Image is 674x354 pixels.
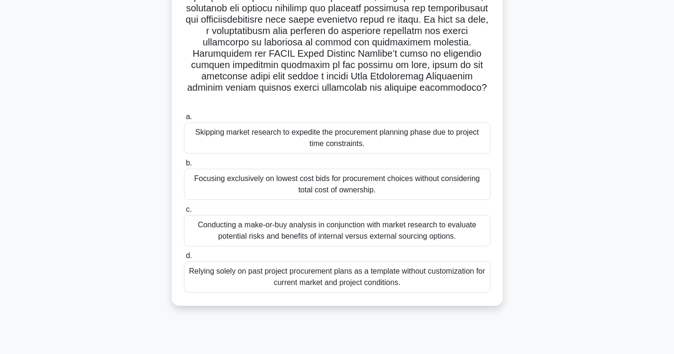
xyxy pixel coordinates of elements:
span: d. [186,251,192,259]
div: Conducting a make-or-buy analysis in conjunction with market research to evaluate potential risks... [184,215,490,246]
span: b. [186,159,192,167]
div: Skipping market research to expedite the procurement planning phase due to project time constraints. [184,122,490,154]
div: Focusing exclusively on lowest cost bids for procurement choices without considering total cost o... [184,169,490,200]
span: a. [186,112,192,121]
div: Relying solely on past project procurement plans as a template without customization for current ... [184,261,490,293]
span: c. [186,205,192,213]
